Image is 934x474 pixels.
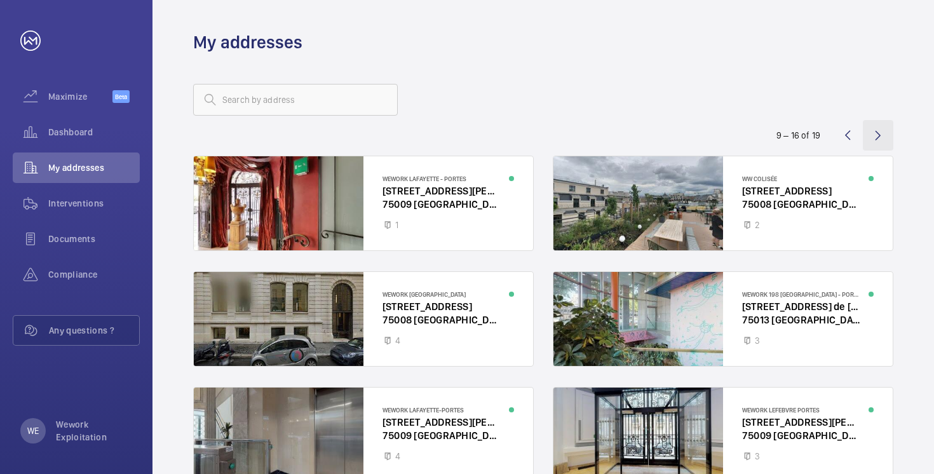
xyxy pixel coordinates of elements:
[27,424,39,437] p: WE
[56,418,132,444] p: Wework Exploitation
[48,197,140,210] span: Interventions
[49,324,139,337] span: Any questions ?
[193,84,398,116] input: Search by address
[48,268,140,281] span: Compliance
[48,161,140,174] span: My addresses
[48,126,140,139] span: Dashboard
[193,30,302,54] h1: My addresses
[776,129,820,142] div: 9 – 16 of 19
[48,90,112,103] span: Maximize
[48,233,140,245] span: Documents
[112,90,130,103] span: Beta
